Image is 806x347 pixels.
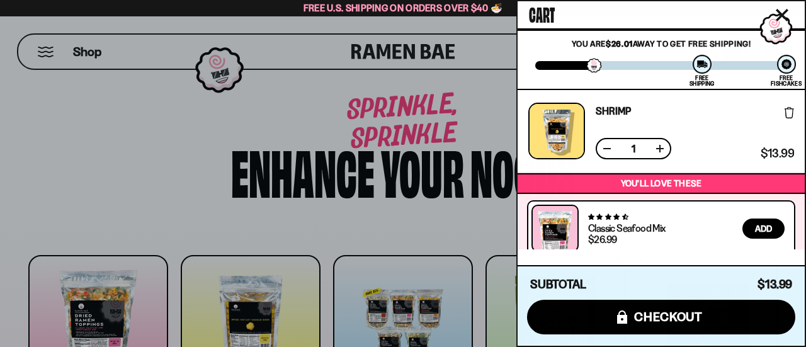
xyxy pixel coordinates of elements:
button: Add [742,219,785,239]
p: You’ll love these [521,178,802,190]
span: $13.99 [758,277,792,292]
h4: Subtotal [530,278,586,291]
span: checkout [634,310,703,324]
p: You are away to get Free Shipping! [535,38,787,48]
span: Free U.S. Shipping on Orders over $40 🍜 [304,2,503,14]
div: Free Shipping [690,75,714,86]
div: $26.99 [588,234,616,244]
div: Free Fishcakes [771,75,802,86]
a: Classic Seafood Mix [588,222,666,234]
button: checkout [527,300,795,334]
span: Cart [529,1,555,26]
a: Shrimp [596,106,632,116]
span: 1 [623,144,644,154]
span: Add [755,224,772,233]
strong: $26.01 [606,38,633,48]
span: 4.68 stars [588,213,628,221]
span: $13.99 [761,148,794,159]
button: Close cart [773,6,792,25]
